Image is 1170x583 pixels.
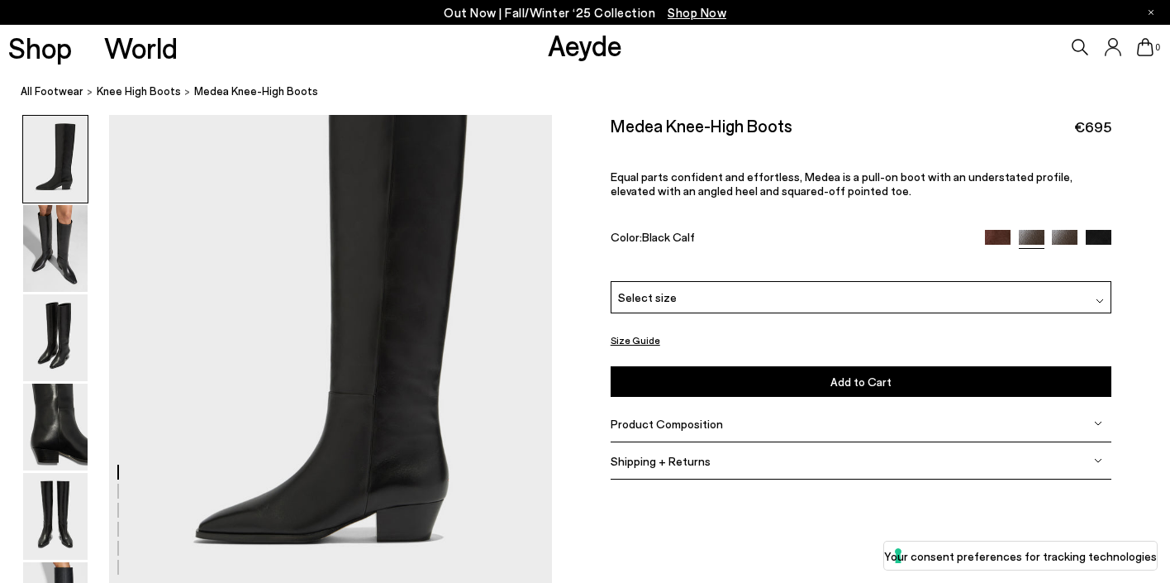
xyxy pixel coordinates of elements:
span: €695 [1074,117,1111,137]
nav: breadcrumb [21,69,1170,115]
a: Shop [8,33,72,62]
div: Color: [611,230,969,249]
img: Medea Knee-High Boots - Image 5 [23,473,88,560]
p: Equal parts confident and effortless, Medea is a pull-on boot with an understated profile, elevat... [611,170,1111,198]
img: Medea Knee-High Boots - Image 2 [23,205,88,292]
img: svg%3E [1094,456,1102,465]
button: Size Guide [611,330,660,351]
a: 0 [1137,38,1153,56]
img: svg%3E [1094,419,1102,428]
a: knee high boots [97,83,181,100]
button: Add to Cart [611,366,1111,397]
img: svg%3E [1096,297,1104,305]
span: 0 [1153,43,1162,52]
p: Out Now | Fall/Winter ‘25 Collection [444,2,726,23]
img: Medea Knee-High Boots - Image 4 [23,384,88,471]
span: Navigate to /collections/new-in [668,5,726,20]
span: knee high boots [97,84,181,98]
button: Your consent preferences for tracking technologies [884,542,1157,570]
h2: Medea Knee-High Boots [611,115,792,136]
span: Medea Knee-High Boots [194,83,318,100]
span: Add to Cart [830,375,892,389]
span: Black Calf [642,230,695,244]
img: Medea Knee-High Boots - Image 3 [23,294,88,381]
a: Aeyde [548,27,622,62]
span: Shipping + Returns [611,454,711,468]
img: Medea Knee-High Boots - Image 1 [23,116,88,203]
span: Select size [618,289,677,306]
label: Your consent preferences for tracking technologies [884,547,1157,565]
span: Product Composition [611,417,723,431]
a: All Footwear [21,83,83,100]
a: World [104,33,178,62]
